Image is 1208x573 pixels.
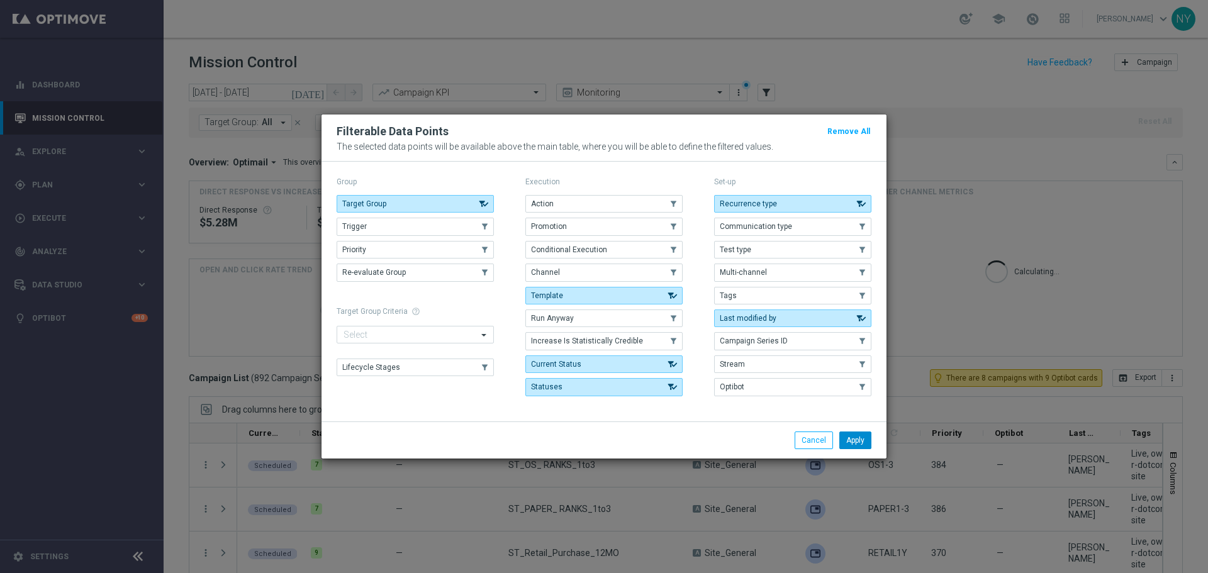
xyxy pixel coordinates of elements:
button: Re-evaluate Group [337,264,494,281]
span: Priority [342,245,366,254]
span: Stream [720,360,745,369]
button: Action [525,195,683,213]
button: Promotion [525,218,683,235]
button: Conditional Execution [525,241,683,259]
span: Trigger [342,222,367,231]
span: help_outline [411,307,420,316]
p: Set-up [714,177,871,187]
button: Optibot [714,378,871,396]
span: Template [531,291,563,300]
span: Campaign Series ID [720,337,788,345]
button: Template [525,287,683,304]
p: Group [337,177,494,187]
span: Current Status [531,360,581,369]
button: Recurrence type [714,195,871,213]
span: Statuses [531,382,562,391]
button: Campaign Series ID [714,332,871,350]
button: Last modified by [714,309,871,327]
button: Channel [525,264,683,281]
span: Tags [720,291,737,300]
button: Stream [714,355,871,373]
h2: Filterable Data Points [337,124,449,139]
span: Multi-channel [720,268,767,277]
button: Current Status [525,355,683,373]
button: Communication type [714,218,871,235]
button: Multi-channel [714,264,871,281]
button: Tags [714,287,871,304]
span: Action [531,199,554,208]
button: Test type [714,241,871,259]
p: Execution [525,177,683,187]
button: Increase Is Statistically Credible [525,332,683,350]
button: Run Anyway [525,309,683,327]
button: Priority [337,241,494,259]
span: Communication type [720,222,792,231]
span: Test type [720,245,751,254]
span: Optibot [720,382,744,391]
span: Lifecycle Stages [342,363,400,372]
button: Target Group [337,195,494,213]
p: The selected data points will be available above the main table, where you will be able to define... [337,142,871,152]
span: Conditional Execution [531,245,607,254]
span: Last modified by [720,314,776,323]
button: Remove All [826,125,871,138]
button: Lifecycle Stages [337,359,494,376]
button: Statuses [525,378,683,396]
span: Promotion [531,222,567,231]
span: Re-evaluate Group [342,268,406,277]
span: Target Group [342,199,386,208]
button: Apply [839,431,871,449]
span: Recurrence type [720,199,777,208]
span: Run Anyway [531,314,574,323]
h1: Target Group Criteria [337,307,494,316]
span: Channel [531,268,560,277]
button: Cancel [795,431,833,449]
button: Trigger [337,218,494,235]
span: Increase Is Statistically Credible [531,337,643,345]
